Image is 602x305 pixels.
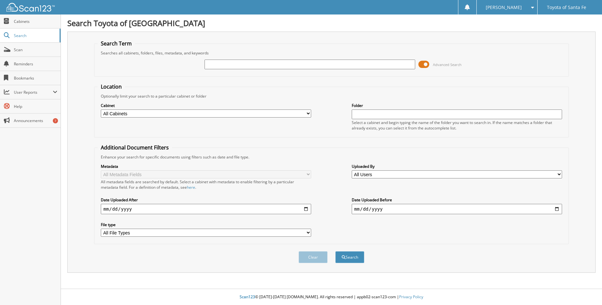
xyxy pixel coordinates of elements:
[98,40,135,47] legend: Search Term
[101,222,311,227] label: File type
[101,197,311,203] label: Date Uploaded After
[61,289,602,305] div: © [DATE]-[DATE] [DOMAIN_NAME]. All rights reserved | appb02-scan123-com |
[433,62,462,67] span: Advanced Search
[98,154,565,160] div: Enhance your search for specific documents using filters such as date and file type.
[14,75,57,81] span: Bookmarks
[486,5,522,9] span: [PERSON_NAME]
[14,19,57,24] span: Cabinets
[14,33,56,38] span: Search
[352,204,562,214] input: end
[101,103,311,108] label: Cabinet
[14,104,57,109] span: Help
[101,179,311,190] div: All metadata fields are searched by default. Select a cabinet with metadata to enable filtering b...
[335,251,364,263] button: Search
[299,251,328,263] button: Clear
[14,47,57,52] span: Scan
[14,61,57,67] span: Reminders
[187,185,195,190] a: here
[352,103,562,108] label: Folder
[53,118,58,123] div: 7
[14,118,57,123] span: Announcements
[98,50,565,56] div: Searches all cabinets, folders, files, metadata, and keywords
[352,197,562,203] label: Date Uploaded Before
[98,93,565,99] div: Optionally limit your search to a particular cabinet or folder
[101,164,311,169] label: Metadata
[547,5,586,9] span: Toyota of Santa Fe
[98,144,172,151] legend: Additional Document Filters
[399,294,423,300] a: Privacy Policy
[240,294,255,300] span: Scan123
[101,204,311,214] input: start
[6,3,55,12] img: scan123-logo-white.svg
[352,164,562,169] label: Uploaded By
[14,90,53,95] span: User Reports
[352,120,562,131] div: Select a cabinet and begin typing the name of the folder you want to search in. If the name match...
[67,18,596,28] h1: Search Toyota of [GEOGRAPHIC_DATA]
[98,83,125,90] legend: Location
